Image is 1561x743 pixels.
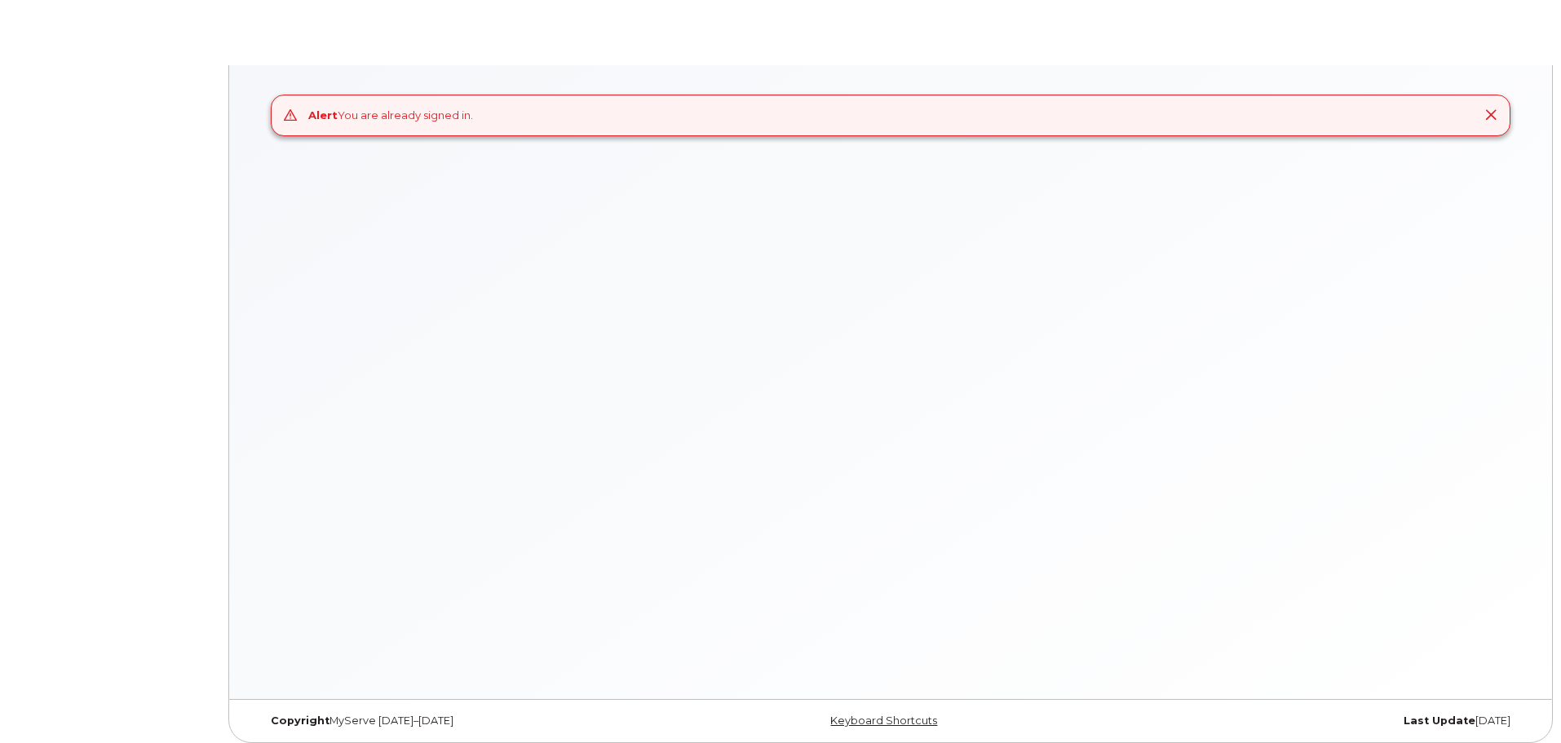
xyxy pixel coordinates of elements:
div: You are already signed in. [308,108,473,123]
strong: Last Update [1404,714,1475,727]
div: MyServe [DATE]–[DATE] [259,714,680,728]
strong: Alert [308,108,338,122]
div: [DATE] [1101,714,1523,728]
a: Keyboard Shortcuts [830,714,937,727]
strong: Copyright [271,714,329,727]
